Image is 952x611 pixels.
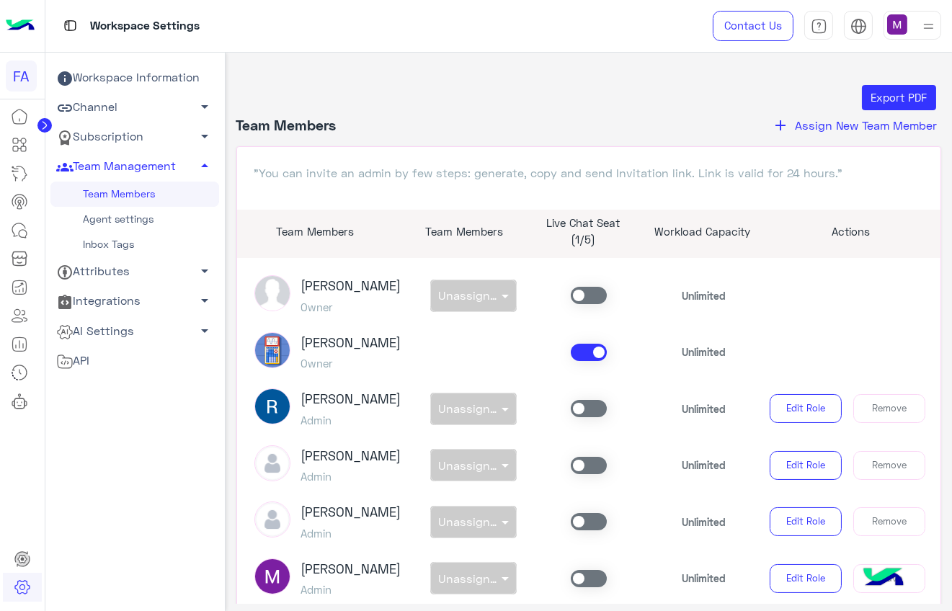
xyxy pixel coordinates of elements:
a: Contact Us [713,11,793,41]
span: arrow_drop_down [197,128,214,145]
button: Remove [853,394,925,423]
img: hulul-logo.png [858,553,909,604]
button: Edit Role [770,451,842,480]
p: Actions [773,223,930,240]
img: tab [61,17,79,35]
h3: [PERSON_NAME] [301,335,401,351]
p: (1/5) [535,231,632,248]
img: defaultAdmin.png [254,501,290,538]
span: API [56,352,90,370]
button: Remove [853,451,925,480]
img: ALV-UjV2UB51Duw09lQXGMZ4abggrHeVqlLMW4D1ZFR5W8eCAPN6sqdGTsYvmXvqQGJ_Sv6z8NNjeDPgm9Bvz2PtFN6ndK4nx... [254,332,290,368]
button: addAssign New Team Member [768,116,941,135]
a: API [50,346,219,375]
div: FA [6,61,37,92]
img: defaultAdmin.png [254,445,290,481]
span: arrow_drop_down [197,262,214,280]
i: add [772,117,789,134]
p: Team Members [415,223,512,240]
img: Logo [6,11,35,41]
a: Agent settings [50,207,219,232]
p: Live Chat Seat [535,215,632,231]
a: Channel [50,93,219,122]
h5: Admin [301,527,401,540]
p: Unlimited [682,571,726,586]
img: tab [811,18,827,35]
span: Export PDF [871,91,927,104]
a: Subscription [50,122,219,152]
a: Attributes [50,257,219,287]
span: Assign New Team Member [795,118,937,132]
h5: Admin [301,470,401,483]
a: AI Settings [50,316,219,346]
span: arrow_drop_down [197,322,214,339]
h3: [PERSON_NAME] [301,391,401,407]
a: Team Management [50,152,219,182]
p: Unlimited [682,514,726,530]
span: arrow_drop_down [197,292,214,309]
p: Unlimited [682,344,726,360]
a: tab [804,11,833,41]
a: Team Members [50,182,219,207]
p: Workload Capacity [654,223,751,240]
button: Leave [853,564,925,593]
img: tab [850,18,867,35]
p: Team Members [237,223,394,240]
h5: Owner [301,300,401,313]
button: Edit Role [770,394,842,423]
h5: Owner [301,357,401,370]
h3: [PERSON_NAME] [301,278,401,294]
img: userImage [887,14,907,35]
button: Edit Role [770,507,842,536]
span: arrow_drop_down [197,98,214,115]
h3: [PERSON_NAME] [301,504,401,520]
img: picture [254,275,290,311]
a: Workspace Information [50,63,219,93]
span: arrow_drop_up [197,157,214,174]
p: "You can invite an admin by few steps: generate, copy and send Invitation link. Link is valid for... [254,164,924,182]
p: Unlimited [682,401,726,416]
h4: Team Members [236,116,337,135]
img: ACg8ocI4_vjfrICaLy8SSSQeZOf5nXJPC9Av_j-2xf3lPvPSjQMktg=s96-c [254,388,290,424]
h5: Admin [301,583,401,596]
p: Workspace Settings [90,17,200,36]
h3: [PERSON_NAME] [301,561,401,577]
img: profile [920,17,938,35]
a: Integrations [50,287,219,316]
button: Remove [853,507,925,536]
button: Edit Role [770,564,842,593]
h3: [PERSON_NAME] [301,448,401,464]
p: Unlimited [682,288,726,303]
img: ACg8ocLda9S1SCvSr9VZ3JuqfRZCF8keLUnoALKb60wZ1a7xKw44Jw=s96-c [254,558,290,594]
p: Unlimited [682,458,726,473]
a: Inbox Tags [50,232,219,257]
h5: Admin [301,414,401,427]
button: Export PDF [862,85,936,111]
